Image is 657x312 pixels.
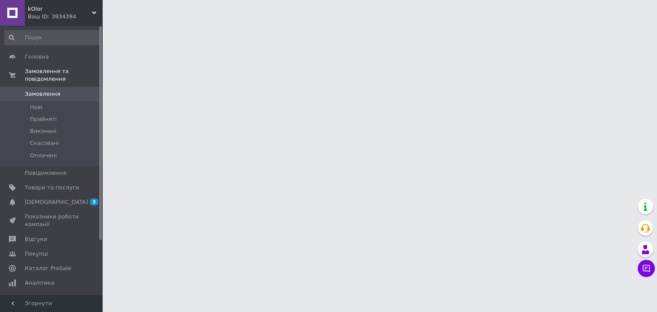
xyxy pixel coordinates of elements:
span: Виконані [30,127,56,135]
span: kOlor [28,5,92,13]
span: Нові [30,103,42,111]
span: Відгуки [25,235,47,243]
span: Повідомлення [25,169,66,177]
span: Оплачені [30,152,57,159]
span: Прийняті [30,115,56,123]
span: [DEMOGRAPHIC_DATA] [25,198,88,206]
span: Замовлення [25,90,60,98]
span: Головна [25,53,49,61]
span: Товари та послуги [25,184,79,191]
button: Чат з покупцем [638,260,655,277]
span: Каталог ProSale [25,265,71,272]
span: Показники роботи компанії [25,213,79,228]
input: Пошук [4,30,101,45]
div: Ваш ID: 3934394 [28,13,103,21]
span: Управління сайтом [25,294,79,309]
span: Скасовані [30,139,59,147]
span: Покупці [25,250,48,258]
span: Аналітика [25,279,54,287]
span: Замовлення та повідомлення [25,68,103,83]
span: 3 [90,198,98,206]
